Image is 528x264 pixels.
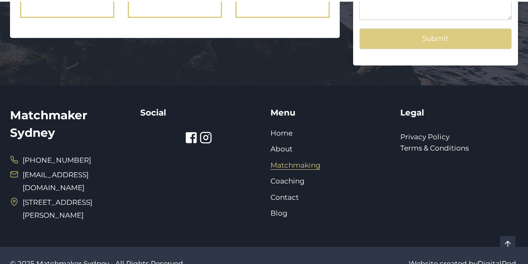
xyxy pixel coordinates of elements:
a: Terms & Conditions [400,144,469,152]
span: [STREET_ADDRESS][PERSON_NAME] [23,196,128,221]
span: [PHONE_NUMBER] [23,154,91,167]
a: Coaching [270,177,305,185]
a: [PHONE_NUMBER] [10,154,91,167]
a: Contact [270,193,299,201]
a: [EMAIL_ADDRESS][DOMAIN_NAME] [23,171,88,192]
h5: Legal [400,106,518,119]
h5: Menu [270,106,388,119]
a: Matchmaking [270,161,321,169]
h2: Matchmaker Sydney [10,106,128,141]
a: Scroll to top [500,236,515,251]
a: Home [270,129,293,137]
button: Submit [359,28,512,49]
a: Privacy Policy [400,133,450,141]
h5: Social [140,106,258,119]
a: Blog [270,209,288,217]
a: About [270,145,293,153]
